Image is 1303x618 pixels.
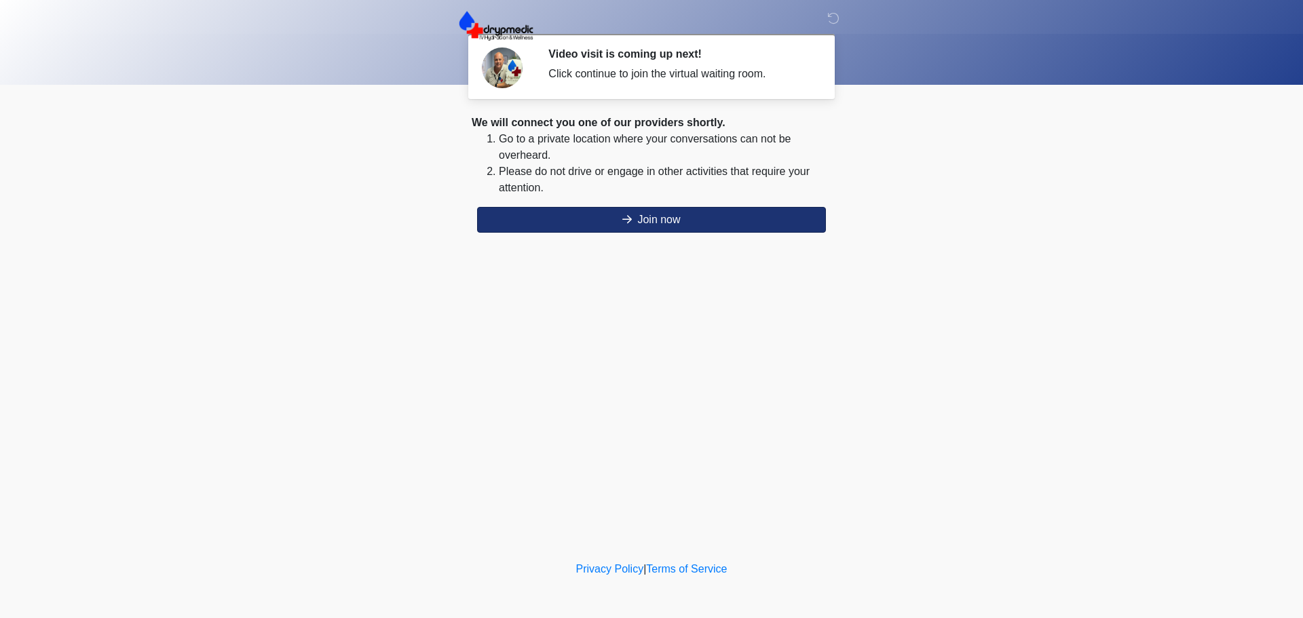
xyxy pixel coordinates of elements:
li: Please do not drive or engage in other activities that require your attention. [499,163,831,196]
li: Go to a private location where your conversations can not be overheard. [499,131,831,163]
a: | [643,563,646,575]
div: We will connect you one of our providers shortly. [472,115,831,131]
img: DrypMedic IV Hydration & Wellness Logo [458,10,534,41]
button: Join now [477,207,826,233]
div: Click continue to join the virtual waiting room. [548,66,811,82]
h2: Video visit is coming up next! [548,47,811,60]
img: Agent Avatar [482,47,523,88]
a: Terms of Service [646,563,727,575]
a: Privacy Policy [576,563,644,575]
